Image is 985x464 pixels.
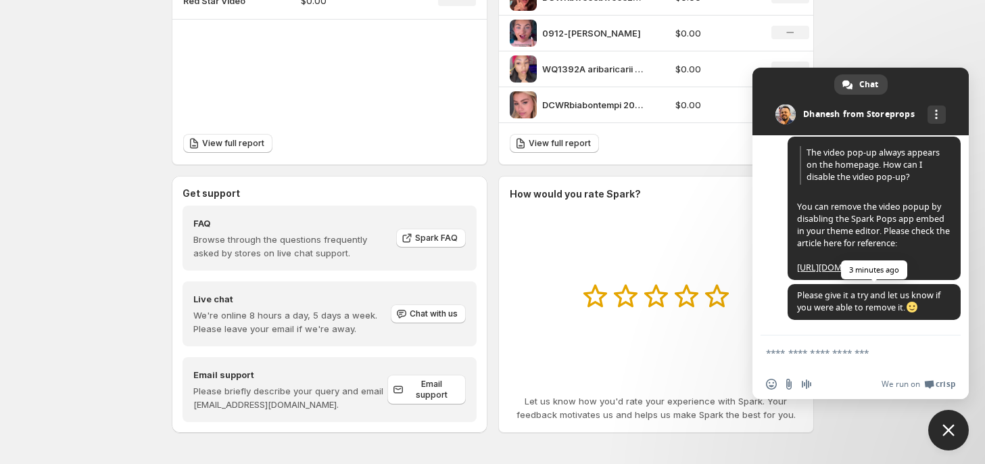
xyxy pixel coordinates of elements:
[415,233,458,243] span: Spark FAQ
[928,106,946,124] div: More channels
[834,74,888,95] div: Chat
[406,379,458,400] span: Email support
[936,379,955,390] span: Crisp
[882,379,920,390] span: We run on
[183,134,272,153] a: View full report
[882,379,955,390] a: We run onCrisp
[542,98,644,112] p: DCWRbiabontempi 202599
[766,347,926,359] textarea: Compose your message...
[510,91,537,118] img: DCWRbiabontempi 202599
[797,146,951,273] span: You can remove the video popup by disabling the Spark Pops app embed in your theme editor. Please...
[510,394,802,421] p: Let us know how you'd rate your experience with Spark. Your feedback motivates us and helps us ma...
[202,138,264,149] span: View full report
[510,187,641,201] h3: How would you rate Spark?
[396,229,466,248] a: Spark FAQ
[800,146,948,185] span: The video pop-up always appears on the homepage. How can I disable the video pop-up?
[387,375,466,404] a: Email support
[675,26,755,40] p: $0.00
[193,384,387,411] p: Please briefly describe your query and email [EMAIL_ADDRESS][DOMAIN_NAME].
[784,379,794,390] span: Send a file
[193,233,387,260] p: Browse through the questions frequently asked by stores on live chat support.
[675,62,755,76] p: $0.00
[797,289,940,313] span: Please give it a try and let us know if you were able to remove it.
[391,304,466,323] button: Chat with us
[183,187,240,200] h3: Get support
[928,410,969,450] div: Close chat
[859,74,878,95] span: Chat
[193,308,389,335] p: We're online 8 hours a day, 5 days a week. Please leave your email if we're away.
[801,379,812,390] span: Audio message
[510,134,599,153] a: View full report
[542,62,644,76] p: WQ1392A aribaricarii 2025825
[510,55,537,83] img: WQ1392A aribaricarii 2025825
[797,262,888,273] a: [URL][DOMAIN_NAME]
[766,379,777,390] span: Insert an emoji
[193,368,387,381] h4: Email support
[675,98,755,112] p: $0.00
[193,216,387,230] h4: FAQ
[193,292,389,306] h4: Live chat
[410,308,458,319] span: Chat with us
[529,138,591,149] span: View full report
[542,26,644,40] p: 0912-[PERSON_NAME]
[510,20,537,47] img: 0912-Gabriella Vigorito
